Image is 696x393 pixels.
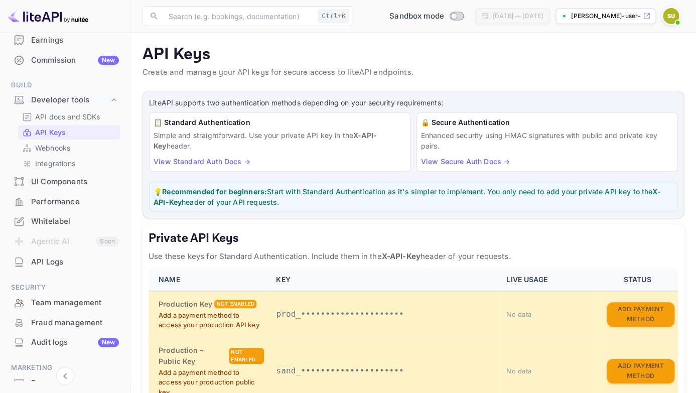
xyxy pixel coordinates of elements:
[6,252,124,271] a: API Logs
[421,130,673,151] p: Enhanced security using HMAC signatures with public and private key pairs.
[6,192,124,212] div: Performance
[35,127,66,138] p: API Keys
[22,127,116,138] a: API Keys
[154,130,406,151] p: Simple and straightforward. Use your private API key in the header.
[154,187,660,206] strong: X-API-Key
[162,187,267,196] strong: Recommended for beginners:
[31,377,119,389] div: Promo codes
[607,302,674,327] button: Add Payment Method
[6,333,124,352] div: Audit logsNew
[31,55,119,66] div: Commission
[31,196,119,208] div: Performance
[276,365,494,377] p: sand_•••••••••••••••••••••
[159,311,264,330] p: Add a payment method to access your production API key
[8,8,88,24] img: LiteAPI logo
[214,300,256,308] div: Not enabled
[6,252,124,272] div: API Logs
[6,282,124,293] span: Security
[6,31,124,50] div: Earnings
[22,143,116,153] a: Webhooks
[18,109,120,124] div: API docs and SDKs
[381,251,420,261] strong: X-API-Key
[6,313,124,333] div: Fraud management
[31,94,109,106] div: Developer tools
[506,310,531,318] span: No data
[22,158,116,169] a: Integrations
[6,212,124,231] div: Whitelabel
[143,45,684,65] p: API Keys
[6,293,124,312] a: Team management
[18,156,120,171] div: Integrations
[159,345,227,367] h6: Production – Public Key
[149,250,678,263] p: Use these keys for Standard Authentication. Include them in the header of your requests.
[6,91,124,109] div: Developer tools
[154,117,406,128] h6: 📋 Standard Authentication
[22,111,116,122] a: API docs and SDKs
[318,10,349,23] div: Ctrl+K
[6,51,124,69] a: CommissionNew
[6,362,124,373] span: Marketing
[6,51,124,70] div: CommissionNew
[159,299,212,310] h6: Production Key
[6,333,124,351] a: Audit logsNew
[98,338,119,347] div: New
[154,186,673,207] p: 💡 Start with Standard Authentication as it's simpler to implement. You only need to add your priv...
[98,56,119,65] div: New
[149,269,270,291] th: NAME
[6,293,124,313] div: Team management
[18,125,120,140] div: API Keys
[31,337,119,348] div: Audit logs
[663,8,679,24] img: Sean User
[35,158,75,169] p: Integrations
[6,373,124,392] a: Promo codes
[56,367,74,385] button: Collapse navigation
[276,308,494,320] p: prod_•••••••••••••••••••••
[154,157,250,166] a: View Standard Auth Docs →
[35,143,70,153] p: Webhooks
[35,111,100,122] p: API docs and SDKs
[270,269,500,291] th: KEY
[163,6,314,26] input: Search (e.g. bookings, documentation)
[149,97,677,108] p: LiteAPI supports two authentication methods depending on your security requirements:
[607,359,674,383] button: Add Payment Method
[31,216,119,227] div: Whitelabel
[31,35,119,46] div: Earnings
[571,12,641,21] p: [PERSON_NAME]-user-76d4v.nuitee...
[607,366,674,374] a: Add Payment Method
[389,11,444,22] span: Sandbox mode
[31,176,119,188] div: UI Components
[421,117,673,128] h6: 🔒 Secure Authentication
[506,367,531,375] span: No data
[149,230,678,246] h5: Private API Keys
[6,172,124,191] a: UI Components
[500,269,601,291] th: LIVE USAGE
[493,12,543,21] div: [DATE] — [DATE]
[6,172,124,192] div: UI Components
[31,256,119,268] div: API Logs
[6,80,124,91] span: Build
[6,212,124,230] a: Whitelabel
[18,141,120,155] div: Webhooks
[6,192,124,211] a: Performance
[6,31,124,49] a: Earnings
[6,313,124,332] a: Fraud management
[143,67,684,79] p: Create and manage your API keys for secure access to liteAPI endpoints.
[421,157,510,166] a: View Secure Auth Docs →
[385,11,467,22] div: Switch to Production mode
[601,269,678,291] th: STATUS
[31,317,119,329] div: Fraud management
[607,309,674,318] a: Add Payment Method
[229,348,264,364] div: Not enabled
[154,131,377,150] strong: X-API-Key
[31,297,119,309] div: Team management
